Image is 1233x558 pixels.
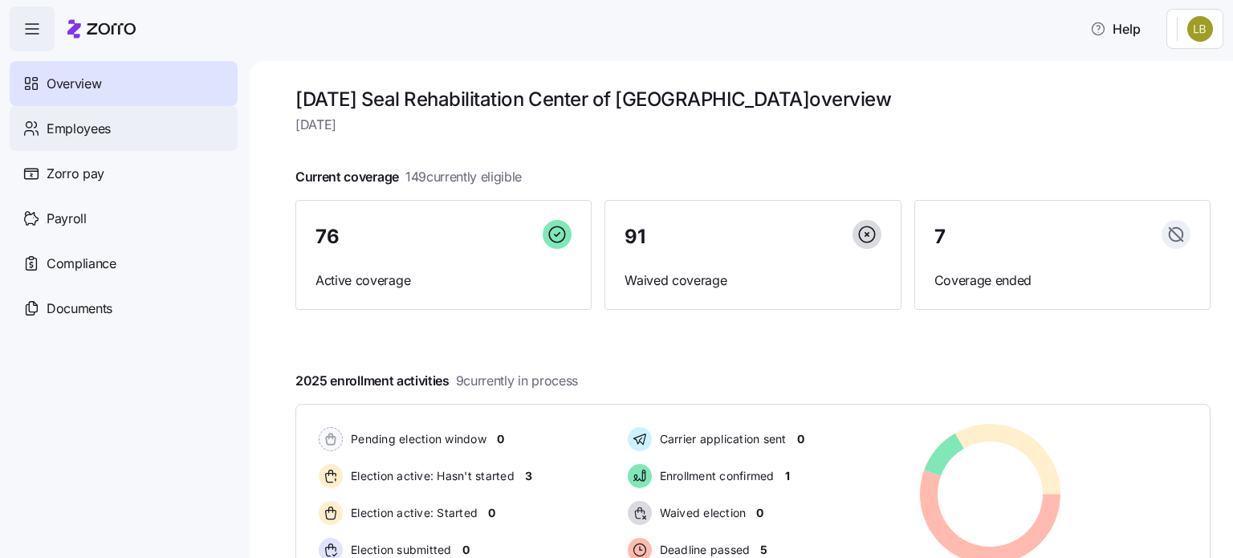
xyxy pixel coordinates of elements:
span: 0 [497,431,504,447]
span: 0 [462,542,470,558]
span: 0 [797,431,804,447]
span: Enrollment confirmed [655,468,775,484]
span: 7 [934,227,946,246]
span: 1 [785,468,790,484]
span: Zorro pay [47,164,104,184]
span: Coverage ended [934,271,1190,291]
span: 2025 enrollment activities [295,371,578,391]
a: Payroll [10,196,238,241]
img: 1af8aab67717610295fc0a914effc0fd [1187,16,1213,42]
h1: [DATE] Seal Rehabilitation Center of [GEOGRAPHIC_DATA] overview [295,87,1211,112]
span: Compliance [47,254,116,274]
span: 5 [760,542,767,558]
a: Zorro pay [10,151,238,196]
span: Overview [47,74,101,94]
span: Documents [47,299,112,319]
span: Employees [47,119,111,139]
span: [DATE] [295,115,1211,135]
span: 9 currently in process [456,371,578,391]
span: 76 [315,227,339,246]
span: Carrier application sent [655,431,787,447]
span: Election submitted [346,542,452,558]
button: Help [1077,13,1154,45]
a: Documents [10,286,238,331]
span: Deadline passed [655,542,751,558]
span: Help [1090,19,1141,39]
span: Pending election window [346,431,486,447]
a: Compliance [10,241,238,286]
span: 0 [756,505,763,521]
a: Overview [10,61,238,106]
span: 3 [525,468,532,484]
span: 149 currently eligible [405,167,522,187]
span: Current coverage [295,167,522,187]
span: Waived coverage [625,271,881,291]
span: Election active: Hasn't started [346,468,515,484]
span: Payroll [47,209,87,229]
a: Employees [10,106,238,151]
span: Election active: Started [346,505,478,521]
span: 0 [488,505,495,521]
span: Waived election [655,505,747,521]
span: 91 [625,227,645,246]
span: Active coverage [315,271,572,291]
